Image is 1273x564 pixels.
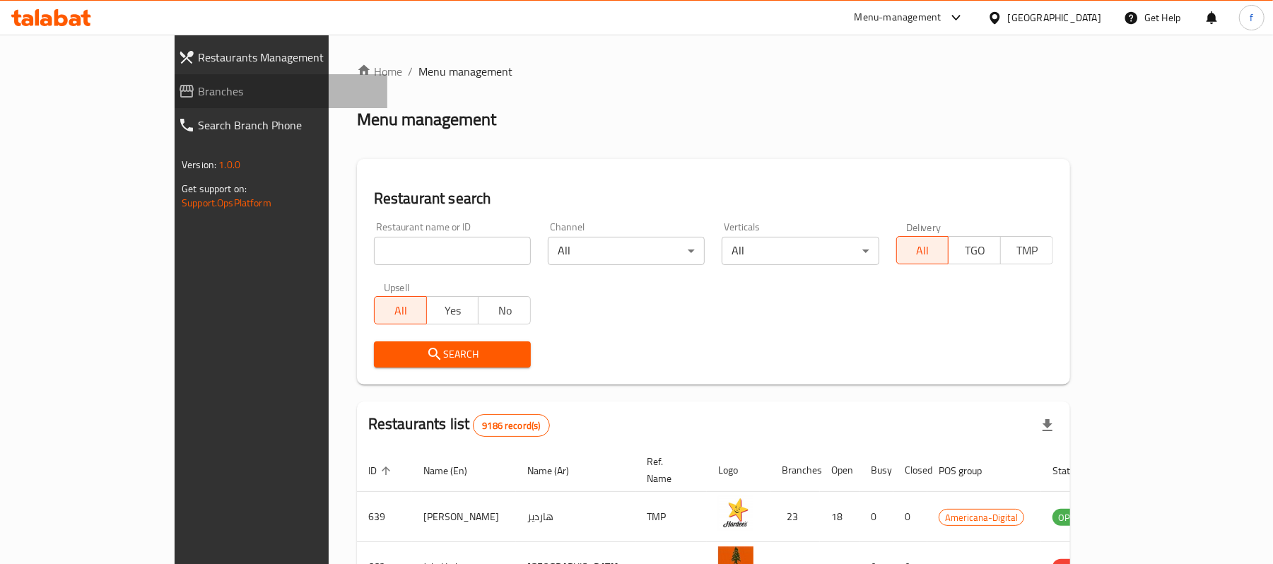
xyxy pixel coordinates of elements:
[182,155,216,174] span: Version:
[198,83,376,100] span: Branches
[484,300,525,321] span: No
[860,449,893,492] th: Busy
[374,237,531,265] input: Search for restaurant name or ID..
[722,237,879,265] div: All
[820,492,860,542] td: 18
[860,492,893,542] td: 0
[893,492,927,542] td: 0
[820,449,860,492] th: Open
[548,237,705,265] div: All
[423,462,486,479] span: Name (En)
[1052,462,1098,479] span: Status
[903,240,944,261] span: All
[368,462,395,479] span: ID
[357,108,496,131] h2: Menu management
[1052,509,1087,526] div: OPEN
[385,346,520,363] span: Search
[478,296,531,324] button: No
[1250,10,1253,25] span: f
[418,63,512,80] span: Menu management
[167,74,387,108] a: Branches
[433,300,474,321] span: Yes
[893,449,927,492] th: Closed
[182,180,247,198] span: Get support on:
[896,236,949,264] button: All
[474,419,548,433] span: 9186 record(s)
[647,453,690,487] span: Ref. Name
[939,510,1023,526] span: Americana-Digital
[954,240,995,261] span: TGO
[408,63,413,80] li: /
[527,462,587,479] span: Name (Ar)
[198,117,376,134] span: Search Branch Phone
[635,492,707,542] td: TMP
[384,282,410,292] label: Upsell
[1052,510,1087,526] span: OPEN
[198,49,376,66] span: Restaurants Management
[380,300,421,321] span: All
[167,40,387,74] a: Restaurants Management
[707,449,770,492] th: Logo
[426,296,479,324] button: Yes
[1007,240,1048,261] span: TMP
[770,492,820,542] td: 23
[218,155,240,174] span: 1.0.0
[374,341,531,368] button: Search
[1000,236,1053,264] button: TMP
[1008,10,1101,25] div: [GEOGRAPHIC_DATA]
[906,222,941,232] label: Delivery
[516,492,635,542] td: هارديز
[718,496,753,531] img: Hardee's
[1031,409,1064,442] div: Export file
[182,194,271,212] a: Support.OpsPlatform
[357,63,1070,80] nav: breadcrumb
[374,296,427,324] button: All
[368,413,550,437] h2: Restaurants list
[855,9,941,26] div: Menu-management
[167,108,387,142] a: Search Branch Phone
[770,449,820,492] th: Branches
[948,236,1001,264] button: TGO
[374,188,1053,209] h2: Restaurant search
[412,492,516,542] td: [PERSON_NAME]
[473,414,549,437] div: Total records count
[939,462,1000,479] span: POS group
